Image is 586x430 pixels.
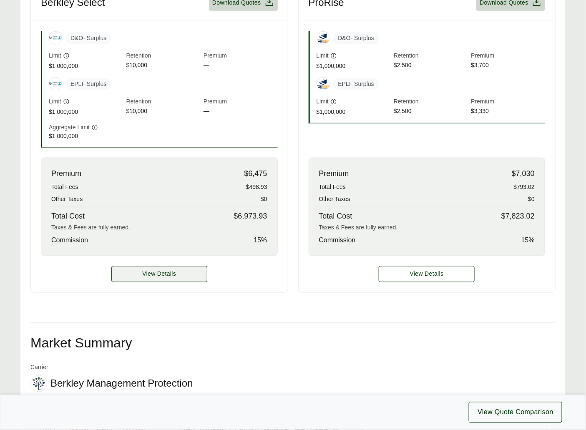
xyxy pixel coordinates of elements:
span: $2,500 [394,107,468,116]
span: Total Fees [51,183,78,191]
button: View Quote Comparison [469,402,562,423]
button: View Details [111,266,207,282]
span: Total Cost [51,211,85,222]
span: $498.93 [246,183,267,191]
span: — [204,107,278,116]
span: D&O - Surplus [65,32,111,44]
a: ProRise details [379,266,475,282]
button: View Details [379,266,475,282]
span: Limit [317,51,329,60]
span: D&O - Surplus [333,32,379,44]
span: $6,973.93 [234,211,267,222]
span: — [204,61,278,70]
span: $0 [528,195,535,204]
a: Berkley Select details [111,266,207,282]
img: proRise Insurance Services LLC [317,32,329,44]
span: Premium [471,97,546,107]
span: Premium [204,51,278,61]
span: 15 % [254,236,267,246]
span: Limit [317,97,329,106]
span: Retention [394,51,468,61]
span: Total Cost [319,211,352,222]
span: Premium [319,168,349,179]
span: Retention [126,97,201,107]
span: Premium [51,168,81,179]
span: Total Fees [319,183,346,191]
span: View Details [410,270,444,279]
span: $1,000,000 [49,62,123,70]
span: Commission [319,236,356,246]
span: $1,000,000 [317,62,391,70]
span: Retention [126,51,201,61]
img: proRise Insurance Services LLC [317,78,329,90]
div: Taxes & Fees are fully earned. [319,224,535,232]
span: Berkley Management Protection [50,377,193,390]
span: Limit [49,51,61,60]
h2: Market Summary [30,337,556,350]
span: Carrier [30,363,193,372]
span: Other Taxes [51,195,83,204]
span: $1,000,000 [49,108,123,116]
span: $7,823.02 [501,211,535,222]
span: $1,000,000 [49,132,123,141]
span: EPLI - Surplus [333,78,379,90]
span: Premium [204,97,278,107]
span: $6,475 [244,168,267,179]
div: Taxes & Fees are fully earned. [51,224,267,232]
span: $1,000,000 [317,108,391,116]
span: Premium [471,51,546,61]
span: Other Taxes [319,195,350,204]
span: Limit [49,97,61,106]
span: $0 [261,195,267,204]
span: Commission [51,236,88,246]
span: $10,000 [126,61,201,70]
img: Berkley Management Protection [31,376,47,392]
span: Retention [394,97,468,107]
span: View Details [142,270,176,279]
span: Aggregate Limit [49,123,90,132]
span: 15 % [521,236,535,246]
img: Berkley Select [49,32,62,44]
span: $3,330 [471,107,546,116]
img: Berkley Select [49,78,62,90]
span: $2,500 [394,61,468,70]
span: EPLI - Surplus [65,78,111,90]
span: View Quote Comparison [478,407,553,417]
span: $7,030 [512,168,535,179]
span: $793.02 [513,183,535,191]
span: $3,700 [471,61,546,70]
span: $10,000 [126,107,201,116]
